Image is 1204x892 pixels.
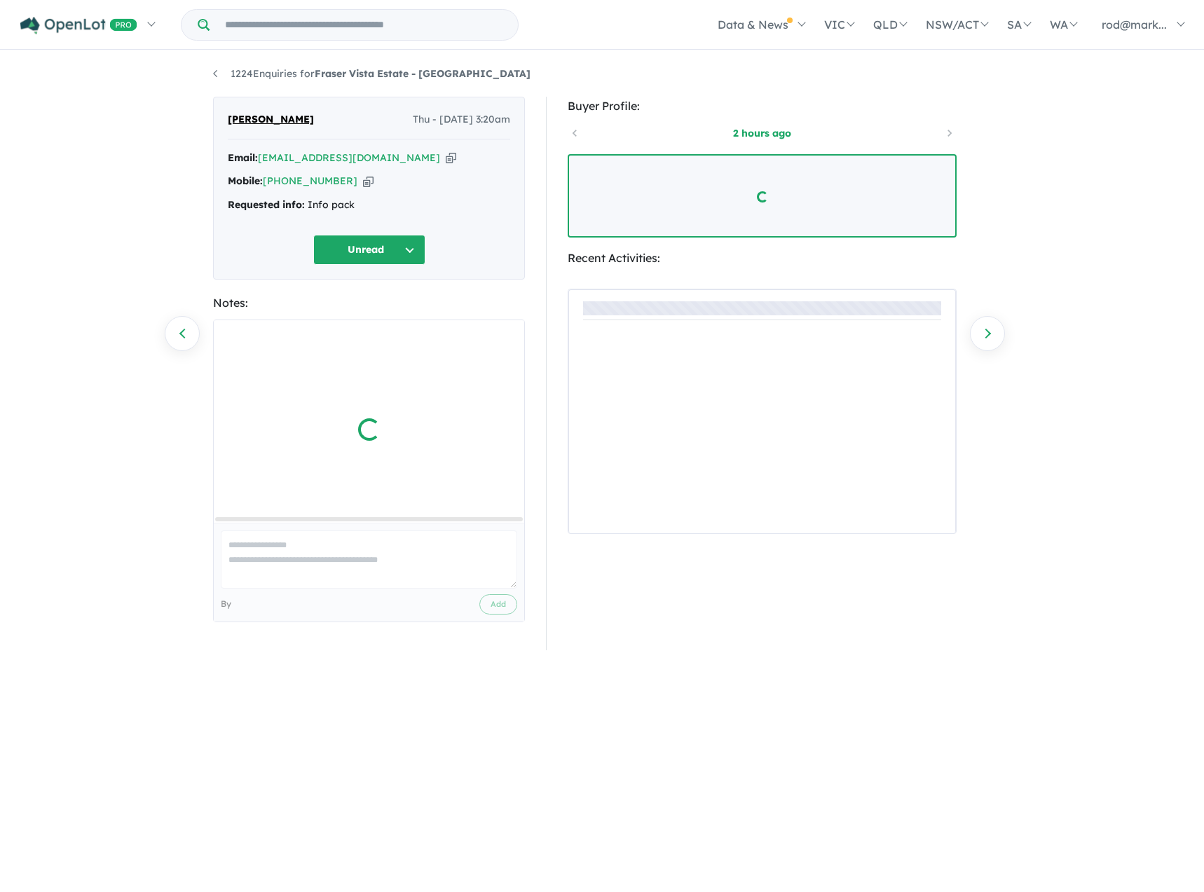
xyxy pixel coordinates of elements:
input: Try estate name, suburb, builder or developer [212,10,515,40]
span: [PERSON_NAME] [228,111,314,128]
a: [EMAIL_ADDRESS][DOMAIN_NAME] [258,151,440,164]
a: [PHONE_NUMBER] [263,174,357,187]
div: Notes: [213,294,525,313]
img: Openlot PRO Logo White [20,17,137,34]
a: 1224Enquiries forFraser Vista Estate - [GEOGRAPHIC_DATA] [213,67,531,80]
span: Thu - [DATE] 3:20am [413,111,510,128]
span: rod@mark... [1102,18,1167,32]
div: Buyer Profile: [568,97,957,116]
strong: Email: [228,151,258,164]
button: Copy [363,174,374,188]
nav: breadcrumb [213,66,991,83]
strong: Fraser Vista Estate - [GEOGRAPHIC_DATA] [315,67,531,80]
button: Copy [446,151,456,165]
div: Recent Activities: [568,249,957,268]
strong: Mobile: [228,174,263,187]
strong: Requested info: [228,198,305,211]
a: 2 hours ago [702,126,821,140]
button: Unread [313,235,425,265]
div: Info pack [228,197,510,214]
